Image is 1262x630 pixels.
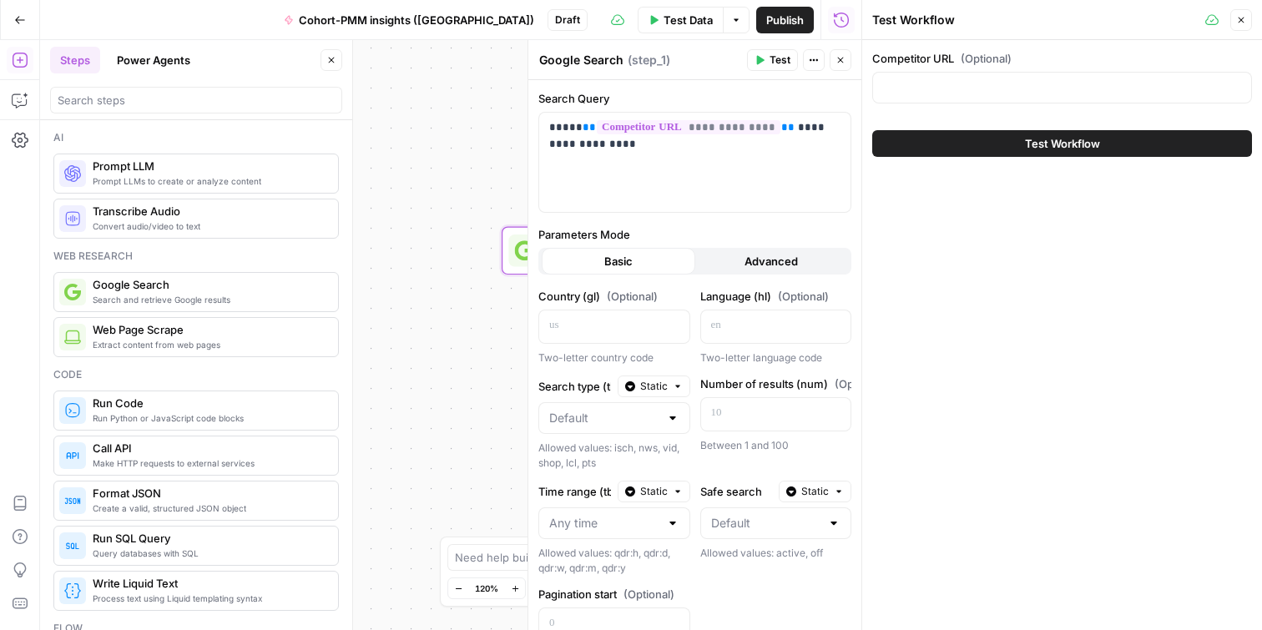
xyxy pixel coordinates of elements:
span: Create a valid, structured JSON object [93,501,325,515]
span: Test [770,53,790,68]
span: (Optional) [623,586,674,602]
div: Two-letter country code [538,350,690,365]
button: Test Workflow [872,130,1252,157]
span: Draft [555,13,580,28]
span: Publish [766,12,804,28]
input: Default [711,515,821,532]
label: Search Query [538,90,851,107]
span: Make HTTP requests to external services [93,456,325,470]
label: Safe search [700,483,773,500]
button: Power Agents [107,47,200,73]
span: Cohort-PMM insights ([GEOGRAPHIC_DATA]) [299,12,534,28]
span: Write Liquid Text [93,575,325,592]
div: Allowed values: qdr:h, qdr:d, qdr:w, qdr:m, qdr:y [538,546,690,576]
input: Any time [549,515,659,532]
input: Default [549,410,659,426]
span: (Optional) [778,288,829,305]
div: Single OutputOutputEnd [502,335,812,383]
div: Allowed values: active, off [700,546,852,561]
div: Between 1 and 100 [700,438,852,453]
span: ( step_1 ) [628,52,670,68]
span: Search and retrieve Google results [93,293,325,306]
span: Run Python or JavaScript code blocks [93,411,325,425]
div: Code [53,367,339,382]
label: Competitor URL [872,50,1252,67]
div: Google SearchGoogle SearchStep 1 [502,227,812,275]
span: Basic [604,253,633,270]
div: Two-letter language code [700,350,852,365]
span: Convert audio/video to text [93,219,325,233]
span: Prompt LLMs to create or analyze content [93,174,325,188]
span: 120% [475,582,498,595]
button: Publish [756,7,814,33]
span: Static [640,379,668,394]
label: Language (hl) [700,288,852,305]
span: Run SQL Query [93,530,325,547]
button: Static [618,375,690,397]
span: (Optional) [607,288,658,305]
span: Prompt LLM [93,158,325,174]
span: (Optional) [835,375,886,392]
span: Call API [93,440,325,456]
span: Test Data [664,12,713,28]
label: Country (gl) [538,288,690,305]
span: Test Workflow [1025,135,1100,152]
input: Search steps [58,92,335,108]
label: Number of results (num) [700,375,852,392]
label: Parameters Mode [538,226,851,243]
button: Advanced [695,248,849,275]
button: Static [618,481,690,502]
span: Run Code [93,395,325,411]
span: Advanced [745,253,798,270]
div: Web research [53,249,339,264]
span: Transcribe Audio [93,203,325,219]
div: Allowed values: isch, nws, vid, shop, lcl, pts [538,441,690,471]
button: Test [747,49,798,71]
button: Static [779,481,851,502]
textarea: Google Search [539,52,623,68]
span: Extract content from web pages [93,338,325,351]
span: Format JSON [93,485,325,501]
button: Cohort-PMM insights ([GEOGRAPHIC_DATA]) [274,7,544,33]
label: Pagination start [538,586,690,602]
label: Time range (tbs) [538,483,611,500]
span: Google Search [93,276,325,293]
button: Test Data [638,7,723,33]
span: Static [801,484,829,499]
label: Search type (tbm) [538,378,611,395]
span: Web Page Scrape [93,321,325,338]
div: WorkflowInput SettingsInputs [502,118,812,167]
div: Ai [53,130,339,145]
span: (Optional) [961,50,1012,67]
span: Process text using Liquid templating syntax [93,592,325,605]
span: Static [640,484,668,499]
span: Query databases with SQL [93,547,325,560]
button: Steps [50,47,100,73]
